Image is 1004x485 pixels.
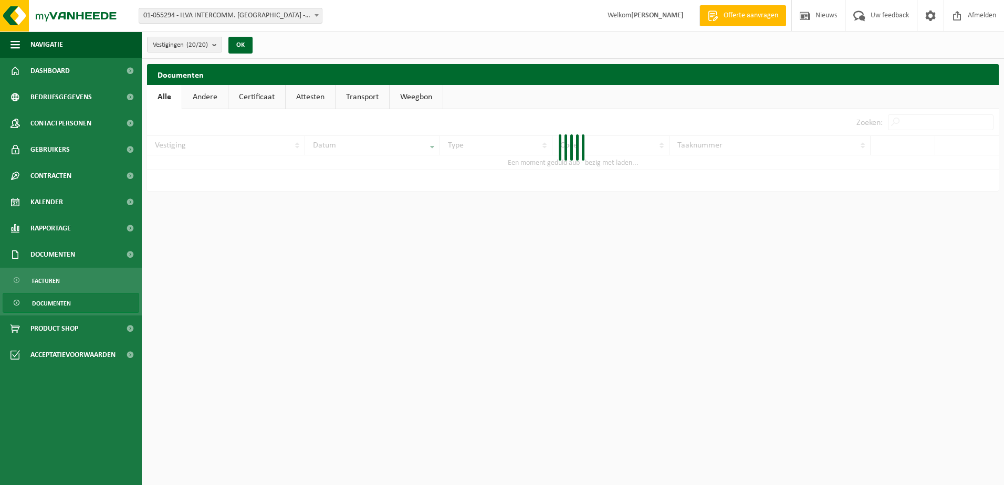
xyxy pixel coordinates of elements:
[3,293,139,313] a: Documenten
[153,37,208,53] span: Vestigingen
[699,5,786,26] a: Offerte aanvragen
[30,136,70,163] span: Gebruikers
[228,37,253,54] button: OK
[30,31,63,58] span: Navigatie
[631,12,684,19] strong: [PERSON_NAME]
[30,215,71,241] span: Rapportage
[147,37,222,52] button: Vestigingen(20/20)
[30,163,71,189] span: Contracten
[32,271,60,291] span: Facturen
[147,85,182,109] a: Alle
[30,342,116,368] span: Acceptatievoorwaarden
[30,84,92,110] span: Bedrijfsgegevens
[228,85,285,109] a: Certificaat
[186,41,208,48] count: (20/20)
[139,8,322,24] span: 01-055294 - ILVA INTERCOMM. EREMBODEGEM - EREMBODEGEM
[336,85,389,109] a: Transport
[147,64,999,85] h2: Documenten
[139,8,322,23] span: 01-055294 - ILVA INTERCOMM. EREMBODEGEM - EREMBODEGEM
[721,10,781,21] span: Offerte aanvragen
[30,58,70,84] span: Dashboard
[3,270,139,290] a: Facturen
[30,241,75,268] span: Documenten
[30,189,63,215] span: Kalender
[182,85,228,109] a: Andere
[32,293,71,313] span: Documenten
[30,110,91,136] span: Contactpersonen
[286,85,335,109] a: Attesten
[30,315,78,342] span: Product Shop
[390,85,443,109] a: Weegbon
